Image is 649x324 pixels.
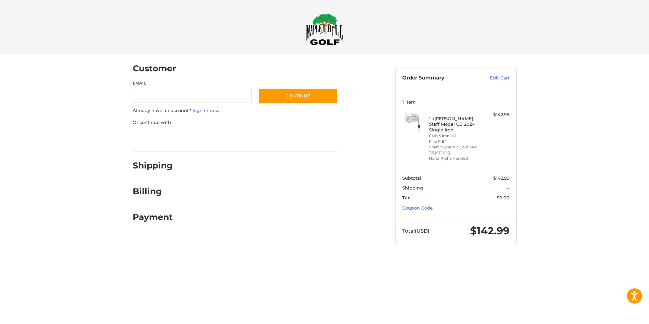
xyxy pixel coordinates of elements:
[133,119,337,126] p: Or continue with
[245,132,296,145] iframe: PayPal-venmo
[402,185,423,191] span: Shipping
[130,132,181,145] iframe: PayPal-paypal
[475,75,509,82] a: Edit Cart
[259,88,337,104] button: Continue
[506,185,509,191] span: --
[133,160,173,171] h2: Shipping
[497,195,509,200] span: $0.00
[402,175,421,181] span: Subtotal
[133,186,172,197] h2: Billing
[470,224,509,237] span: $142.99
[429,139,481,145] li: Flex Stiff
[402,205,433,211] a: Coupon Code
[402,228,429,234] span: Total (USD)
[493,175,509,181] span: $142.99
[429,144,481,156] li: Shaft *Dynamic Gold Mid 115 (STOCK)
[429,116,481,132] h4: 1 x [PERSON_NAME] Staff Model CB 2024 Single Iron
[133,63,176,74] h2: Customer
[133,107,337,114] p: Already have an account?
[306,13,343,45] img: Maple Hill Golf
[402,99,509,105] h3: 1 Item
[188,132,239,145] iframe: PayPal-paylater
[402,75,475,82] h3: Order Summary
[133,80,252,86] label: Email
[483,111,509,118] div: $142.99
[429,156,481,161] li: Hand Right-Handed
[429,133,481,139] li: Club 5 Iron 26°
[192,108,220,113] a: Sign in now
[402,195,410,200] span: Tax
[133,212,173,222] h2: Payment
